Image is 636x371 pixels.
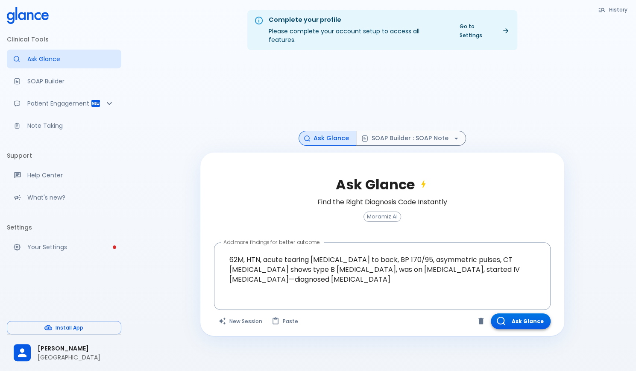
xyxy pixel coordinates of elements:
[38,353,114,362] p: [GEOGRAPHIC_DATA]
[7,188,121,207] div: Recent updates and feature releases
[27,121,114,130] p: Note Taking
[27,243,114,251] p: Your Settings
[336,177,428,193] h2: Ask Glance
[7,321,121,334] button: Install App
[7,145,121,166] li: Support
[223,238,320,246] label: Add more findings for better outcome
[7,238,121,256] a: Please complete account setup
[7,29,121,50] li: Clinical Tools
[364,214,401,220] span: Moramiz AI
[7,217,121,238] li: Settings
[7,50,121,68] a: Moramiz: Find ICD10AM codes instantly
[7,72,121,91] a: Docugen: Compose a clinical documentation in seconds
[491,313,551,329] button: Ask Glance
[27,193,114,202] p: What's new?
[27,77,114,85] p: SOAP Builder
[7,116,121,135] a: Advanced note-taking
[267,313,303,329] button: Paste from clipboard
[317,196,447,208] h6: Find the Right Diagnosis Code Instantly
[299,131,356,146] button: Ask Glance
[7,94,121,113] div: Patient Reports & Referrals
[475,315,487,327] button: Clear
[214,313,267,329] button: Clears all inputs and results.
[27,99,91,108] p: Patient Engagement
[38,344,114,353] span: [PERSON_NAME]
[27,55,114,63] p: Ask Glance
[594,3,633,16] button: History
[7,338,121,368] div: [PERSON_NAME][GEOGRAPHIC_DATA]
[269,13,448,47] div: Please complete your account setup to access all features.
[356,131,466,146] button: SOAP Builder : SOAP Note
[220,246,545,293] textarea: 62M, HTN, acute tearing [MEDICAL_DATA] to back, BP 170/95, asymmetric pulses, CT [MEDICAL_DATA] s...
[7,166,121,185] a: Get help from our support team
[454,20,514,41] a: Go to Settings
[27,171,114,180] p: Help Center
[269,15,448,25] div: Complete your profile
